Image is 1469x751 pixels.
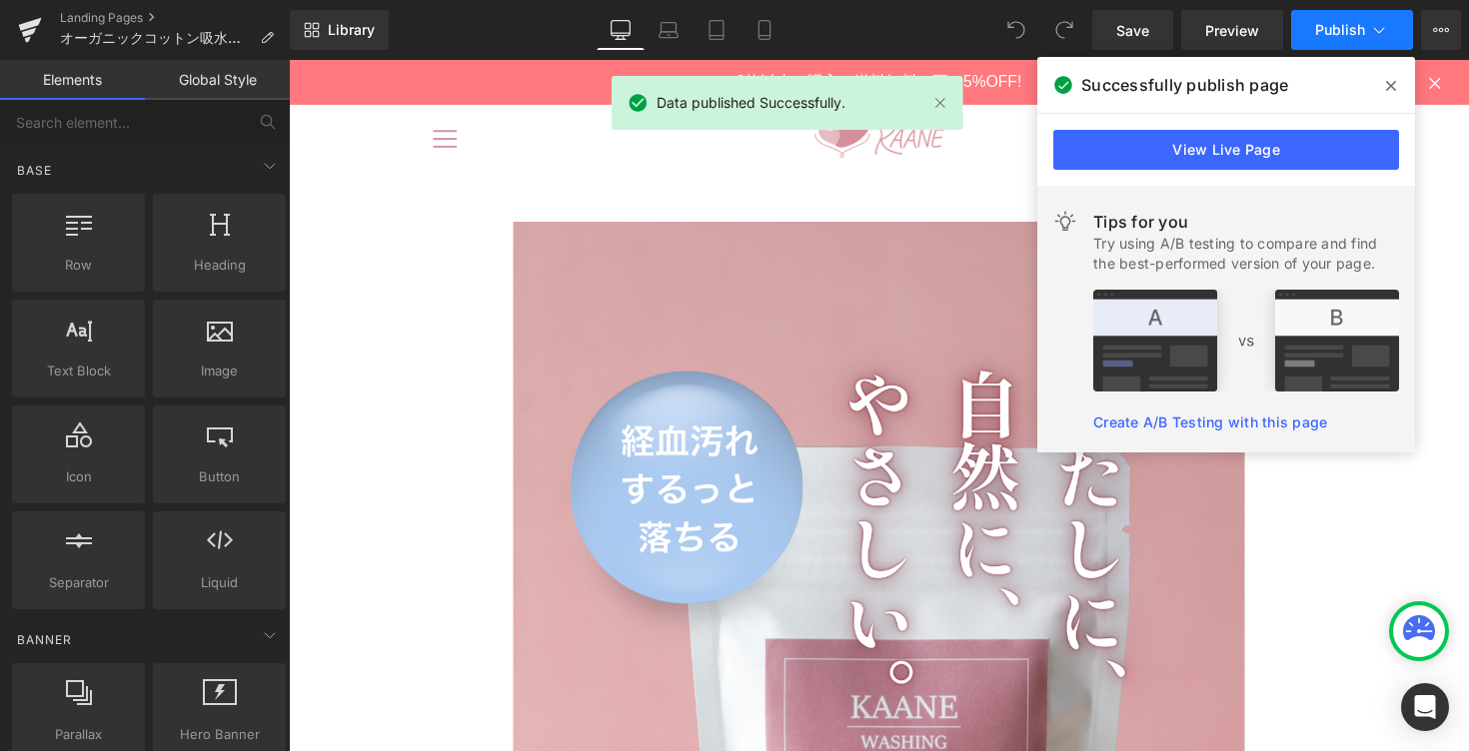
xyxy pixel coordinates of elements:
[1053,210,1077,234] img: light.svg
[645,10,693,50] a: Laptop
[60,10,290,26] a: Landing Pages
[145,60,290,100] a: Global Style
[159,361,280,381] span: Image
[1181,10,1283,50] a: Preview
[539,56,672,106] img: KAANE
[1315,22,1365,38] span: Publish
[1093,210,1399,234] div: Tips for you
[597,10,645,50] a: Desktop
[657,92,845,114] span: Data published Successfully.
[693,10,740,50] a: Tablet
[18,466,139,487] span: Icon
[15,630,74,649] span: Banner
[1093,234,1399,274] div: Try using A/B testing to compare and find the best-performed version of your page.
[60,30,252,46] span: オーガニックコットン吸水ショーツ用つけ置き洗剤 KAANE WASHING POWDER
[1093,290,1399,391] img: tip.png
[18,724,139,745] span: Parallax
[1093,413,1327,430] a: Create A/B Testing with this page
[1053,130,1399,170] a: View Live Page
[18,572,139,593] span: Separator
[18,361,139,381] span: Text Block
[1205,20,1259,41] span: Preview
[18,255,139,276] span: Row
[1116,20,1149,41] span: Save
[1401,683,1449,731] div: Open Intercom Messenger
[996,10,1036,50] button: Undo
[1421,10,1461,50] button: More
[290,10,389,50] a: New Library
[1081,73,1288,97] span: Successfully publish page
[1044,10,1084,50] button: Redo
[159,572,280,593] span: Liquid
[1291,10,1413,50] button: Publish
[15,161,54,180] span: Base
[159,724,280,745] span: Hero Banner
[159,466,280,487] span: Button
[740,10,788,50] a: Mobile
[159,255,280,276] span: Heading
[328,21,375,39] span: Library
